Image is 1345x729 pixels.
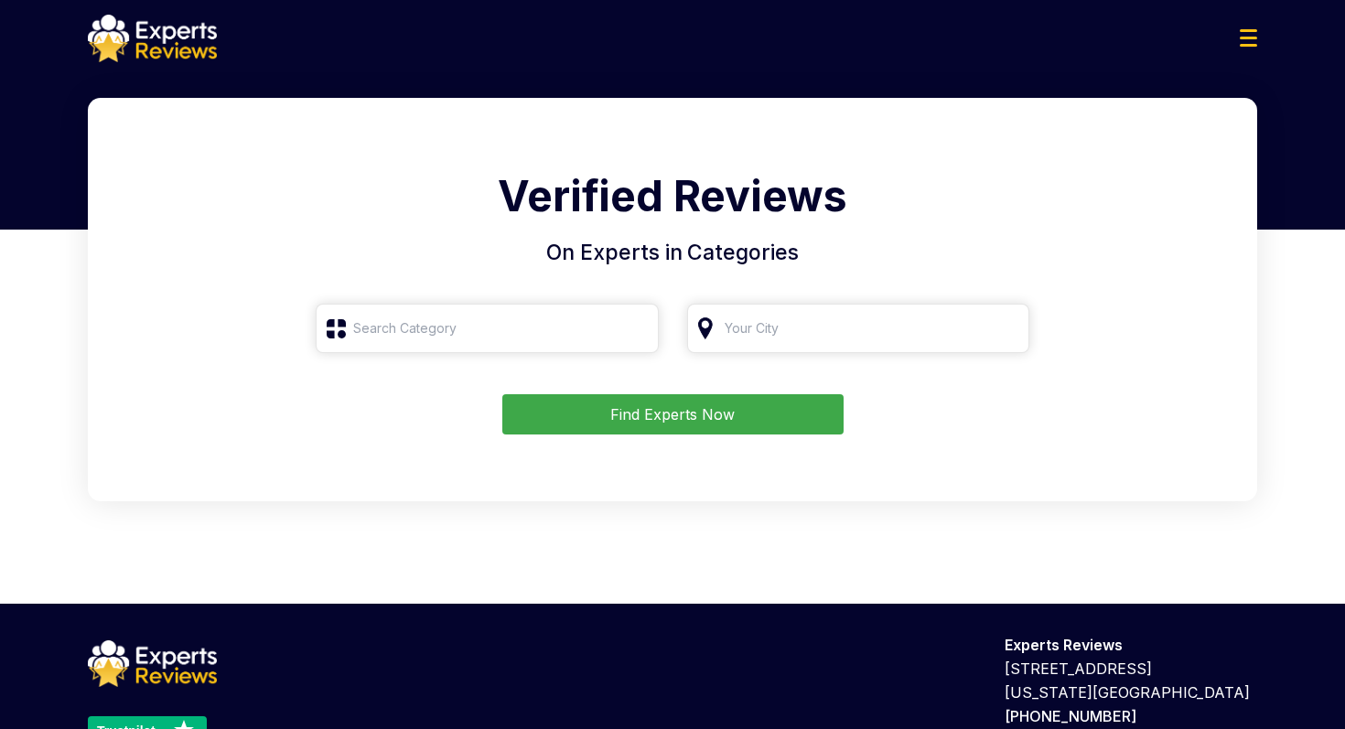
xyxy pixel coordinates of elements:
[1005,633,1257,657] p: Experts Reviews
[1005,681,1257,704] p: [US_STATE][GEOGRAPHIC_DATA]
[687,304,1030,353] input: Your City
[110,165,1235,237] h1: Verified Reviews
[88,640,217,688] img: logo
[1240,29,1257,47] img: Menu Icon
[1005,704,1257,728] p: [PHONE_NUMBER]
[1005,657,1257,681] p: [STREET_ADDRESS]
[502,394,844,434] button: Find Experts Now
[88,15,217,62] img: logo
[110,237,1235,269] h4: On Experts in Categories
[316,304,659,353] input: Search Category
